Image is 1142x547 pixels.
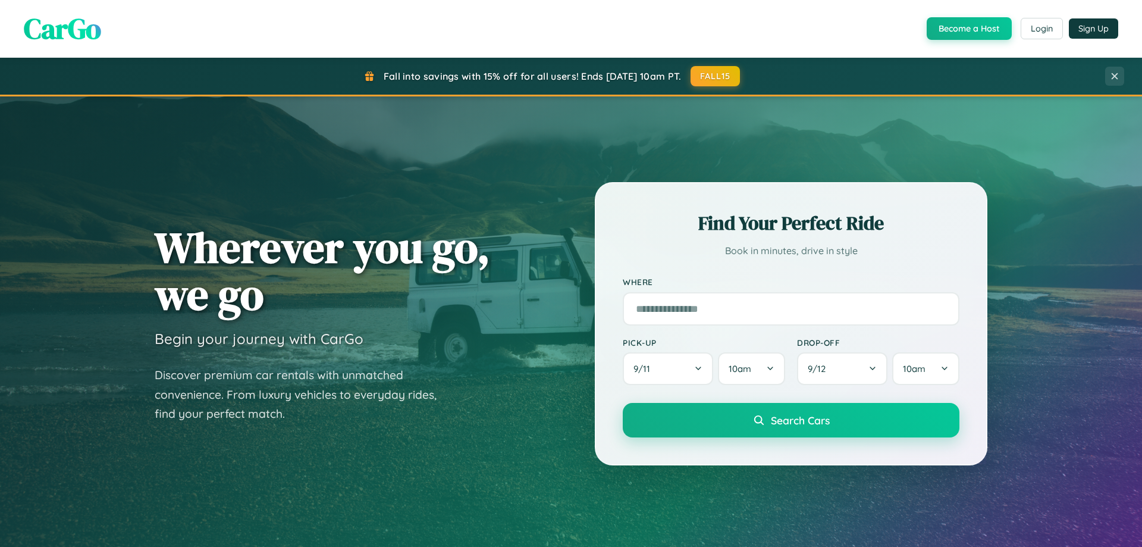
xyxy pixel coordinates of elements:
[623,210,959,236] h2: Find Your Perfect Ride
[1069,18,1118,39] button: Sign Up
[771,414,830,427] span: Search Cars
[623,277,959,287] label: Where
[384,70,682,82] span: Fall into savings with 15% off for all users! Ends [DATE] 10am PT.
[797,352,887,385] button: 9/12
[155,330,363,348] h3: Begin your journey with CarGo
[927,17,1012,40] button: Become a Host
[155,365,452,424] p: Discover premium car rentals with unmatched convenience. From luxury vehicles to everyday rides, ...
[892,352,959,385] button: 10am
[797,337,959,348] label: Drop-off
[718,352,785,385] button: 10am
[623,352,713,385] button: 9/11
[155,224,490,318] h1: Wherever you go, we go
[623,337,785,348] label: Pick-up
[623,242,959,260] p: Book in minutes, drive in style
[633,363,656,374] span: 9 / 11
[903,363,925,374] span: 10am
[1021,18,1063,39] button: Login
[691,66,741,86] button: FALL15
[623,403,959,437] button: Search Cars
[729,363,751,374] span: 10am
[808,363,832,374] span: 9 / 12
[24,9,101,48] span: CarGo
